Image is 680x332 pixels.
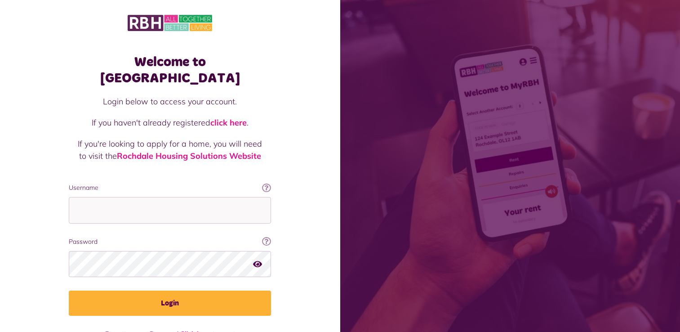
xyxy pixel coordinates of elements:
a: Rochdale Housing Solutions Website [117,151,261,161]
label: Password [69,237,271,247]
p: Login below to access your account. [78,95,262,108]
p: If you haven't already registered . [78,117,262,129]
label: Username [69,183,271,193]
img: MyRBH [128,13,212,32]
h1: Welcome to [GEOGRAPHIC_DATA] [69,54,271,86]
button: Login [69,291,271,316]
a: click here [210,117,247,128]
p: If you're looking to apply for a home, you will need to visit the [78,138,262,162]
